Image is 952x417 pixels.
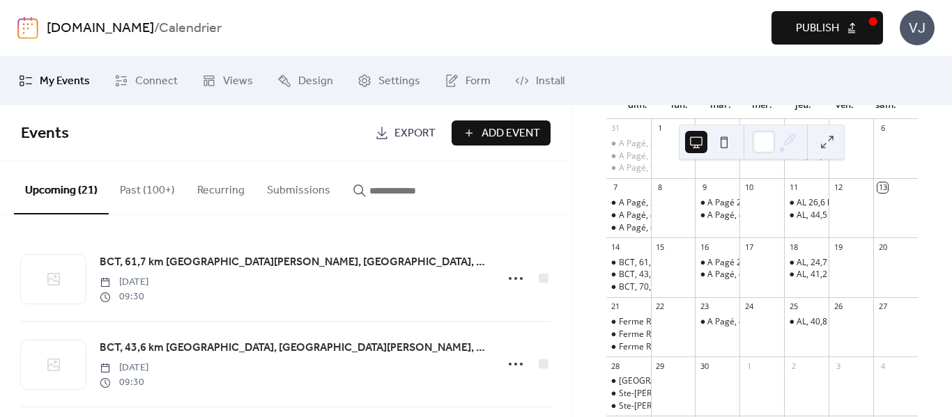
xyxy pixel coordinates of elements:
a: Design [267,62,344,100]
button: Past (100+) [109,162,186,213]
div: Ferme Régis, 45,2 km Rg Ste-Julie, Ste-Élisabeth, St-Thomas. Commandité par Salon de coiffure ABC [606,316,651,328]
button: Add Event [452,120,551,145]
div: 11 [788,182,799,193]
a: BCT, 61,7 km [GEOGRAPHIC_DATA][PERSON_NAME], [GEOGRAPHIC_DATA], [GEOGRAPHIC_DATA]. Commandité par... [100,253,487,272]
div: 24 [744,301,754,312]
a: My Events [8,62,100,100]
div: A Pagé 24,8 km Petite Noraie, Rivière Rouge, Rg Double, Voie de Contournement [695,197,739,209]
div: A Pagé 25 km Petite-Noraie, Ch St-Pierre, Rg Double, 38e av, St-Ambroise, Voie de Contournement [695,257,739,269]
div: 3 [744,123,754,134]
span: 09:30 [100,375,148,390]
span: Add Event [482,125,540,142]
div: A Pagé, 39,6 km St-Ambroise, Ste-Marceline. Commandité par Municipalité de St-Ambroise service mu... [606,197,651,209]
div: 1 [655,123,666,134]
div: 18 [788,242,799,252]
b: Calendrier [159,15,222,42]
div: 13 [877,182,888,193]
div: A Pagé, 52,2 km St-Liguori, Montéée Hamilton, Rawdon, 38e Av. Commandité par Val Délice mets maisons [606,150,651,162]
div: VJ [900,10,935,45]
div: 25 [788,301,799,312]
div: 7 [611,182,621,193]
div: 6 [877,123,888,134]
a: Export [364,120,446,145]
div: AL 26,6 km Ch Cyrille-Beaudry, Crabtree, St-Paul, Ch St-Jacques [784,197,829,209]
span: Export [394,125,436,142]
div: 15 [655,242,666,252]
div: Ferme Régis, 64,6 km Ste-Élisabeth, St-Cuthbert, Berthier. Commandité par Sylvain Labine représen... [606,329,651,340]
div: 17 [744,242,754,252]
span: Publish [796,20,839,37]
div: AL, 40,8 km St-Paul, Ch Cyrille-Beaudry, Ste-Marie, Crabtree. Commandité par Brasserie Alchimiste... [784,316,829,328]
span: Events [21,118,69,149]
div: 30 [699,361,709,371]
span: My Events [40,73,90,90]
a: Form [434,62,501,100]
div: 1 [744,361,754,371]
span: BCT, 61,7 km [GEOGRAPHIC_DATA][PERSON_NAME], [GEOGRAPHIC_DATA], [GEOGRAPHIC_DATA]. Commandité par... [100,254,487,271]
span: Form [466,73,491,90]
div: BCT, 61,7 km St-Gérard, l'Assomption, Rg Point-du-Jour-Sud. Commandité par Napa distributeur de p... [606,257,651,269]
button: Upcoming (21) [14,162,109,214]
div: 4 [877,361,888,371]
div: BCT, 43,6 km St-Thomas, Rg St-Henri, Ch Cyrille-Beaudry. Commandité par Jocelyn Lanctôt courtier ... [606,269,651,281]
div: 14 [611,242,621,252]
div: AL, 44,5 km St-Liguori, St-Jacques, Ste-Marie, Crabtree, St-Paul. Commandité par Boies [784,210,829,221]
div: 4 [788,123,799,134]
b: / [154,15,159,42]
div: 2 [788,361,799,371]
div: A Pagé, 42,7 km St-Ambroise, Ste-Mélanie. Commandité par Brasserie la Broue Sportive [695,316,739,328]
a: [DOMAIN_NAME] [47,15,154,42]
div: A Pagé, 90,1 km Rawdon, St-Alphonse, Ste-Béatrix, Ste-Mélanie. Commandité par Val Délice [606,162,651,174]
div: 12 [833,182,843,193]
a: BCT, 43,6 km [GEOGRAPHIC_DATA], [GEOGRAPHIC_DATA][PERSON_NAME], Ch [PERSON_NAME]. Commandité par ... [100,339,487,357]
div: A Pagé, 67,2 km St-Liguori, St-Ambroise, Ste-Marceline, Ste-Mélanie. Commandité par La Distinctio... [606,222,651,234]
span: [DATE] [100,361,148,375]
div: 16 [699,242,709,252]
div: 8 [655,182,666,193]
span: [DATE] [100,275,148,290]
div: Ste-Mélanie, 60,5 km Ste-Marceline, St-Alphonse, Ste-Béatrix, Rg St-Laurent, Ch des Dalles. Comma... [606,400,651,412]
div: 31 [611,123,621,134]
span: BCT, 43,6 km [GEOGRAPHIC_DATA], [GEOGRAPHIC_DATA][PERSON_NAME], Ch [PERSON_NAME]. Commandité par ... [100,340,487,356]
a: Views [192,62,263,100]
div: A Pagé, 48,9 km St-Liguori, St-Jacques, Ste-Marie, Crabtree. Commandité par Constuction Mike Blai... [606,210,651,221]
div: 21 [611,301,621,312]
div: 10 [744,182,754,193]
a: Connect [104,62,188,100]
div: 28 [611,361,621,371]
span: Settings [378,73,420,90]
div: 19 [833,242,843,252]
div: AL, 41,2 km St-Thomas, Crabtree, St-Paul. Commandité par Son X Plus produits audio/vidéo [784,269,829,281]
span: 09:30 [100,290,148,304]
button: Submissions [256,162,341,213]
button: Recurring [186,162,256,213]
div: 5 [833,123,843,134]
span: Install [536,73,565,90]
div: 29 [655,361,666,371]
div: BCT, 70,3 km St-Gérard, l'Épiphanie, l'Assomption, Rg Point-du-Jour-Sud. Commandité par Pulsion s... [606,281,651,293]
a: Settings [347,62,431,100]
div: 9 [699,182,709,193]
div: Ste-Mélanie, 38,1 km Pont Baril, Rg Ste-Julie, Rue Visitation, Voie de Contournement, Rg- du-Pied... [606,375,651,387]
span: Views [223,73,253,90]
button: Publish [771,11,883,45]
div: AL, 24,7 km rue Lépine, Rg Sud, St-Thomas, Base de Roc [784,257,829,269]
div: Ferme Régis, 81,1 km St-Thomas, Rg St-Jean-Baptiste, Lavaltrie, Rg Petit-Bois, Rg Cascades. Comma... [606,341,651,353]
div: 22 [655,301,666,312]
div: 27 [877,301,888,312]
div: 26 [833,301,843,312]
div: Ste-Mélanie, 52,2 km Lac Rocher, Rg des Dalles, Rg St-Laurent, Ste-Béatrix. Commandité par Auberg... [606,388,651,400]
div: 23 [699,301,709,312]
a: Install [505,62,575,100]
img: logo [17,17,38,39]
span: Connect [135,73,178,90]
div: A Pagé, 41,4 km Rg de la Petite-Noraie, St-Liguori, St-Ambroise. Commandité par Dupont photo stud... [695,210,739,221]
span: Design [298,73,333,90]
div: 2 [699,123,709,134]
div: A Pagé, 41,2 km Crabtree, St-Liguori, Voie de Contournement. Commandité par Trévi Joliette piscin... [606,138,651,150]
div: 20 [877,242,888,252]
div: A Pagé, 43,2 km Ch Village St-Pierre-Nord, Base-de-Roc. St-Paul. Commandité par salle d'entraînem... [695,269,739,281]
div: 3 [833,361,843,371]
